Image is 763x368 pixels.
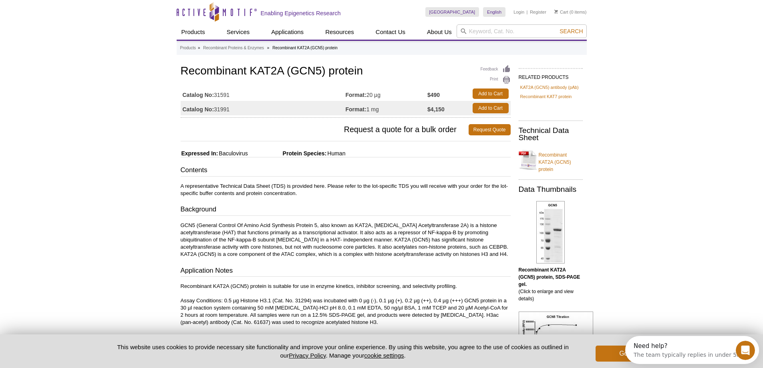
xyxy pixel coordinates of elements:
a: Recombinant Proteins & Enzymes [203,44,264,52]
a: Cart [554,9,568,15]
a: English [483,7,505,17]
img: Recombinant KAT2A (GCN5) protein, SDS-PAGE gel. [536,201,565,263]
span: Request a quote for a bulk order [181,124,469,135]
li: | [527,7,528,17]
a: Print [481,76,511,84]
a: Contact Us [371,24,410,40]
td: 1 mg [346,101,428,115]
a: KAT2A (GCN5) antibody (pAb) [520,84,579,91]
p: This website uses cookies to provide necessary site functionality and improve your online experie... [103,343,583,360]
a: Applications [266,24,308,40]
a: Feedback [481,65,511,74]
iframe: Intercom live chat discovery launcher [625,336,759,364]
p: Recombinant KAT2A (GCN5) protein is suitable for use in enzyme kinetics, inhibitor screening, and... [181,283,511,326]
div: The team typically replies in under 5m [8,13,117,22]
span: Expressed In: [181,150,218,157]
a: [GEOGRAPHIC_DATA] [425,7,479,17]
a: Add to Cart [473,103,509,113]
h2: RELATED PRODUCTS [519,68,583,82]
span: Protein Species: [250,150,327,157]
img: Your Cart [554,10,558,14]
span: Human [326,150,345,157]
h1: Recombinant KAT2A (GCN5) protein [181,65,511,78]
p: (Click to enlarge and view details) [519,266,583,302]
a: Request Quote [469,124,511,135]
p: A representative Technical Data Sheet (TDS) is provided here. Please refer to the lot-specific TD... [181,183,511,197]
h2: Technical Data Sheet [519,127,583,141]
strong: Format: [346,91,366,99]
strong: Format: [346,106,366,113]
div: Open Intercom Messenger [3,3,141,25]
h3: Application Notes [181,266,511,277]
strong: $4,150 [427,106,445,113]
button: cookie settings [364,352,404,359]
img: Recombinant KAT2A (GCN5) protein activity assay. [519,312,593,364]
a: Services [222,24,255,40]
button: Got it! [596,346,660,362]
h2: Data Thumbnails [519,186,583,193]
a: Add to Cart [473,88,509,99]
strong: Catalog No: [183,106,214,113]
a: Products [180,44,196,52]
a: Login [513,9,524,15]
a: About Us [422,24,457,40]
li: Recombinant KAT2A (GCN5) protein [272,46,338,50]
a: Resources [320,24,359,40]
input: Keyword, Cat. No. [457,24,587,38]
a: Recombinant KAT7 protein [520,93,572,100]
b: Recombinant KAT2A (GCN5) protein, SDS-PAGE gel. [519,267,580,287]
div: Need help? [8,7,117,13]
a: Products [177,24,210,40]
td: 31991 [181,101,346,115]
a: Privacy Policy [289,352,326,359]
button: Search [557,28,585,35]
li: » [267,46,270,50]
strong: Catalog No: [183,91,214,99]
strong: $490 [427,91,440,99]
li: (0 items) [554,7,587,17]
span: Baculovirus [218,150,248,157]
p: GCN5 (General Control Of Amino Acid Synthesis Protein 5, also known as KAT2A, [MEDICAL_DATA] Acet... [181,222,511,258]
a: Register [530,9,546,15]
td: 31591 [181,86,346,101]
iframe: Intercom live chat [736,341,755,360]
h2: Enabling Epigenetics Research [261,10,341,17]
li: » [198,46,200,50]
h3: Contents [181,165,511,177]
a: Recombinant KAT2A (GCN5) protein [519,147,583,173]
h3: Background [181,205,511,216]
span: Search [560,28,583,34]
td: 20 µg [346,86,428,101]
